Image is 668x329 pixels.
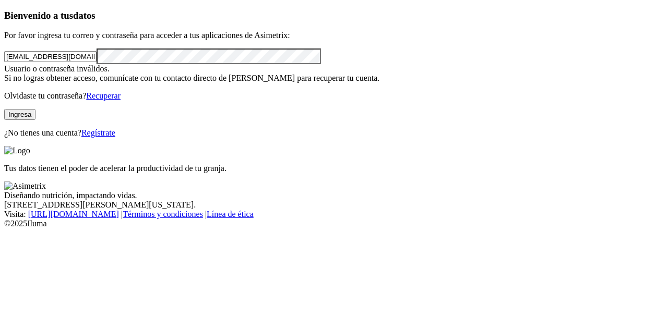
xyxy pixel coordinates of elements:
[123,210,203,218] a: Términos y condiciones
[86,91,121,100] a: Recuperar
[4,146,30,155] img: Logo
[4,109,35,120] button: Ingresa
[4,191,664,200] div: Diseñando nutrición, impactando vidas.
[4,51,97,62] input: Tu correo
[4,219,664,228] div: © 2025 Iluma
[207,210,254,218] a: Línea de ética
[4,64,664,83] div: Usuario o contraseña inválidos. Si no logras obtener acceso, comunícate con tu contacto directo d...
[4,31,664,40] p: Por favor ingresa tu correo y contraseña para acceder a tus aplicaciones de Asimetrix:
[4,200,664,210] div: [STREET_ADDRESS][PERSON_NAME][US_STATE].
[4,10,664,21] h3: Bienvenido a tus
[28,210,119,218] a: [URL][DOMAIN_NAME]
[4,181,46,191] img: Asimetrix
[4,128,664,138] p: ¿No tienes una cuenta?
[81,128,115,137] a: Regístrate
[73,10,96,21] span: datos
[4,164,664,173] p: Tus datos tienen el poder de acelerar la productividad de tu granja.
[4,210,664,219] div: Visita : | |
[4,91,664,101] p: Olvidaste tu contraseña?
